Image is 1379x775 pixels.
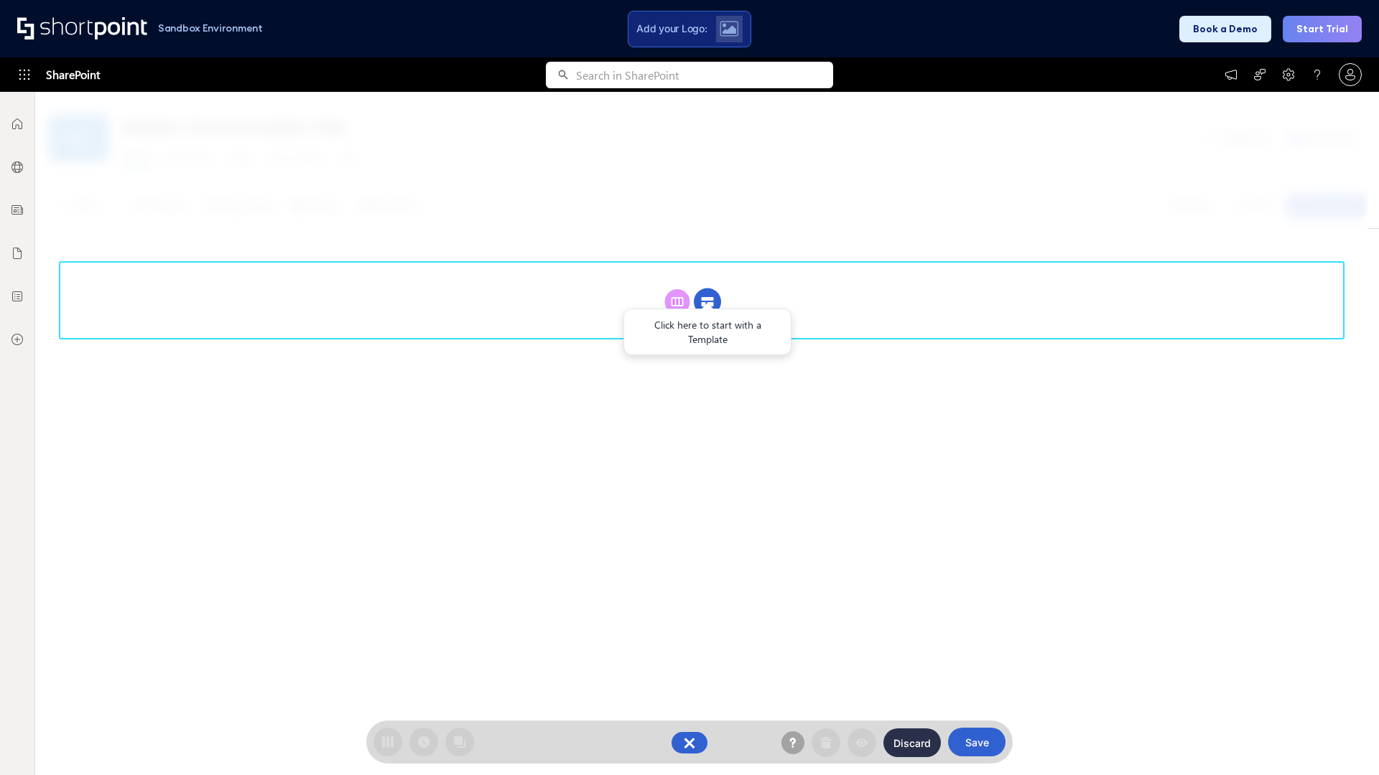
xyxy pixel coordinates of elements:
span: Add your Logo: [636,22,707,35]
button: Save [948,728,1006,756]
button: Book a Demo [1179,16,1271,42]
h1: Sandbox Environment [158,24,263,32]
button: Discard [883,728,941,757]
iframe: Chat Widget [1307,706,1379,775]
span: SharePoint [46,57,100,92]
button: Start Trial [1283,16,1362,42]
input: Search in SharePoint [576,62,833,88]
img: Upload logo [720,21,738,37]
